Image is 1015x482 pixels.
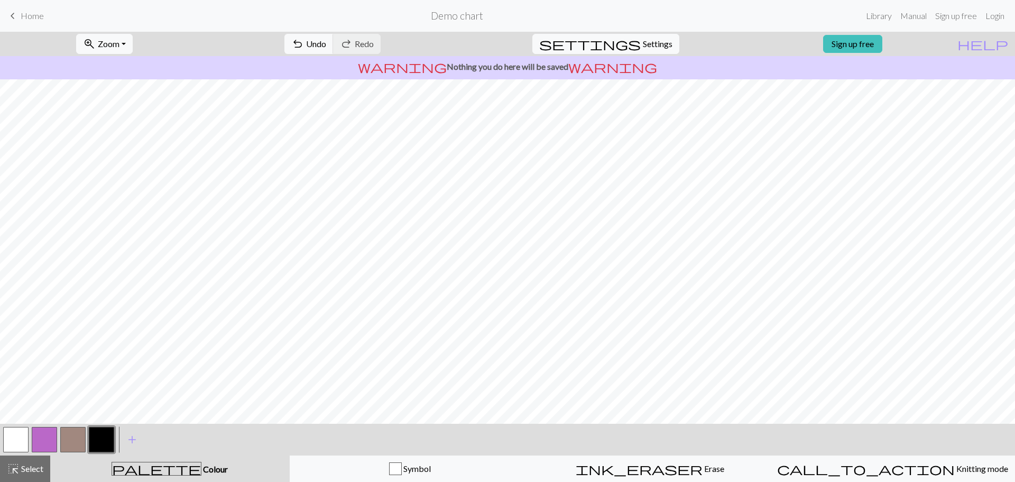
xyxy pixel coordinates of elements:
span: highlight_alt [7,461,20,476]
span: help [957,37,1008,51]
h2: Demo chart [431,10,483,22]
span: warning [358,59,447,74]
span: Settings [643,38,672,50]
span: undo [291,37,304,51]
button: Symbol [290,456,530,482]
span: Colour [201,464,228,474]
span: Zoom [98,39,119,49]
span: warning [568,59,657,74]
button: Colour [50,456,290,482]
span: call_to_action [777,461,955,476]
span: zoom_in [83,37,96,51]
button: SettingsSettings [532,34,679,54]
i: Settings [539,38,641,50]
a: Login [981,5,1009,26]
span: add [126,432,139,447]
span: Select [20,463,43,474]
a: Library [862,5,896,26]
span: Symbol [402,463,431,474]
button: Knitting mode [770,456,1015,482]
span: ink_eraser [576,461,703,476]
button: Zoom [76,34,133,54]
button: Erase [530,456,770,482]
p: Nothing you do here will be saved [4,60,1011,73]
a: Manual [896,5,931,26]
a: Home [6,7,44,25]
a: Sign up free [931,5,981,26]
button: Undo [284,34,334,54]
span: Erase [703,463,724,474]
a: Sign up free [823,35,882,53]
span: palette [112,461,201,476]
span: settings [539,37,641,51]
span: Knitting mode [955,463,1008,474]
span: Undo [306,39,326,49]
span: keyboard_arrow_left [6,8,19,23]
span: Home [21,11,44,21]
